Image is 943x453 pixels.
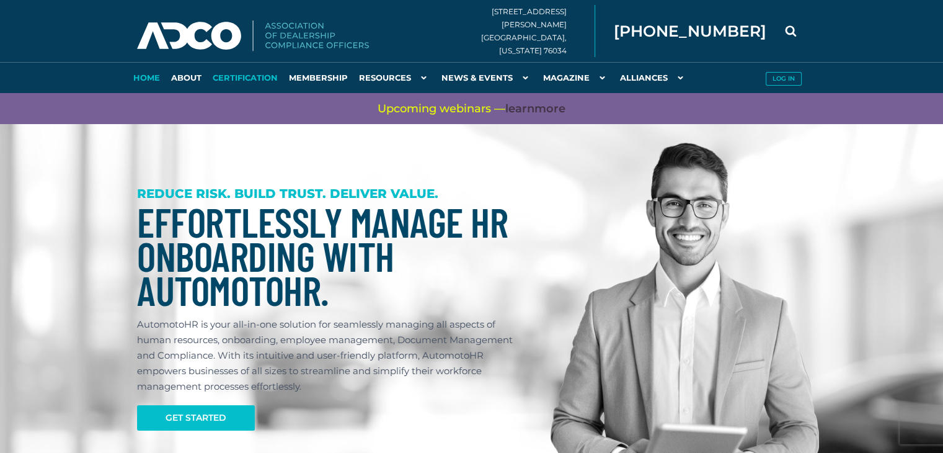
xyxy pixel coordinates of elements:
[137,205,520,307] h1: Effortlessly Manage HR Onboarding with AutomotoHR.
[614,62,693,93] a: Alliances
[353,62,436,93] a: Resources
[505,101,565,117] a: learnmore
[137,186,520,202] h3: REDUCE RISK. BUILD TRUST. DELIVER VALUE.
[137,316,520,394] p: AutomotoHR is your all-in-one solution for seamlessly managing all aspects of human resources, on...
[436,62,538,93] a: News & Events
[614,24,766,39] span: [PHONE_NUMBER]
[505,102,534,115] span: learn
[538,62,614,93] a: Magazine
[137,405,255,431] a: Get Started
[207,62,283,93] a: Certification
[481,5,595,57] div: [STREET_ADDRESS][PERSON_NAME] [GEOGRAPHIC_DATA], [US_STATE] 76034
[766,72,802,86] button: Log in
[137,20,369,52] img: Association of Dealership Compliance Officers logo
[128,62,166,93] a: Home
[283,62,353,93] a: Membership
[378,101,565,117] span: Upcoming webinars —
[166,62,207,93] a: About
[760,62,807,93] a: Log in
